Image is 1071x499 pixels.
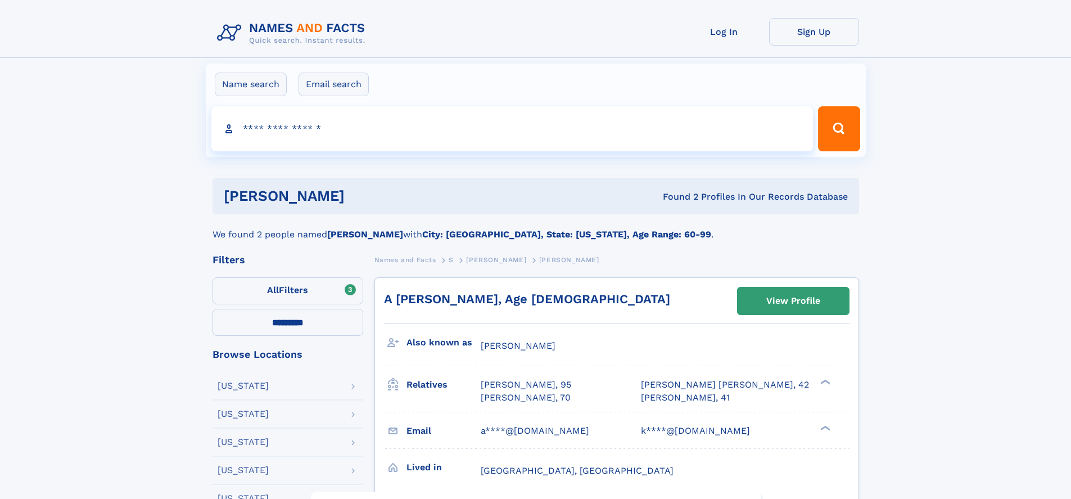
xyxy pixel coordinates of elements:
[215,73,287,96] label: Name search
[766,288,820,314] div: View Profile
[818,106,860,151] button: Search Button
[213,255,363,265] div: Filters
[213,349,363,359] div: Browse Locations
[267,285,279,295] span: All
[481,379,571,391] a: [PERSON_NAME], 95
[374,253,436,267] a: Names and Facts
[738,287,849,314] a: View Profile
[641,379,809,391] a: [PERSON_NAME] [PERSON_NAME], 42
[817,379,831,386] div: ❯
[211,106,814,151] input: search input
[218,381,269,390] div: [US_STATE]
[213,214,859,241] div: We found 2 people named with .
[641,392,730,404] a: [PERSON_NAME], 41
[481,340,555,351] span: [PERSON_NAME]
[213,18,374,48] img: Logo Names and Facts
[679,18,769,46] a: Log In
[449,256,454,264] span: S
[539,256,599,264] span: [PERSON_NAME]
[384,292,670,306] a: A [PERSON_NAME], Age [DEMOGRAPHIC_DATA]
[481,392,571,404] a: [PERSON_NAME], 70
[218,466,269,475] div: [US_STATE]
[817,424,831,431] div: ❯
[406,375,481,394] h3: Relatives
[466,253,526,267] a: [PERSON_NAME]
[213,277,363,304] label: Filters
[449,253,454,267] a: S
[218,410,269,419] div: [US_STATE]
[327,229,403,240] b: [PERSON_NAME]
[406,333,481,352] h3: Also known as
[481,465,674,476] span: [GEOGRAPHIC_DATA], [GEOGRAPHIC_DATA]
[422,229,711,240] b: City: [GEOGRAPHIC_DATA], State: [US_STATE], Age Range: 60-99
[406,421,481,440] h3: Email
[466,256,526,264] span: [PERSON_NAME]
[218,438,269,447] div: [US_STATE]
[769,18,859,46] a: Sign Up
[299,73,369,96] label: Email search
[504,191,848,203] div: Found 2 Profiles In Our Records Database
[224,189,504,203] h1: [PERSON_NAME]
[406,458,481,477] h3: Lived in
